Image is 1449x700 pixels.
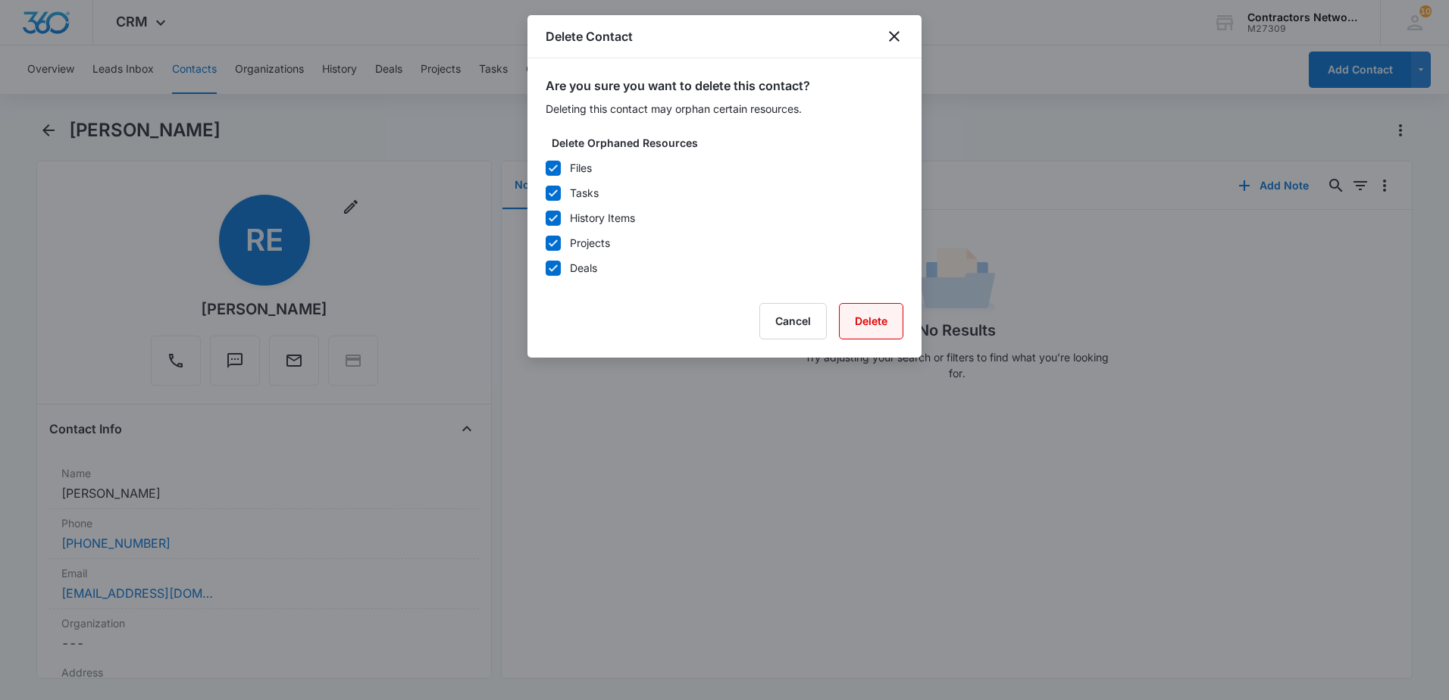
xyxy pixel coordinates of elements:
[570,210,635,226] div: History Items
[570,260,597,276] div: Deals
[885,27,903,45] button: close
[759,303,827,339] button: Cancel
[546,101,903,117] p: Deleting this contact may orphan certain resources.
[839,303,903,339] button: Delete
[546,27,633,45] h1: Delete Contact
[570,235,610,251] div: Projects
[570,185,599,201] div: Tasks
[570,160,592,176] div: Files
[546,77,903,95] h2: Are you sure you want to delete this contact?
[552,135,909,151] label: Delete Orphaned Resources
